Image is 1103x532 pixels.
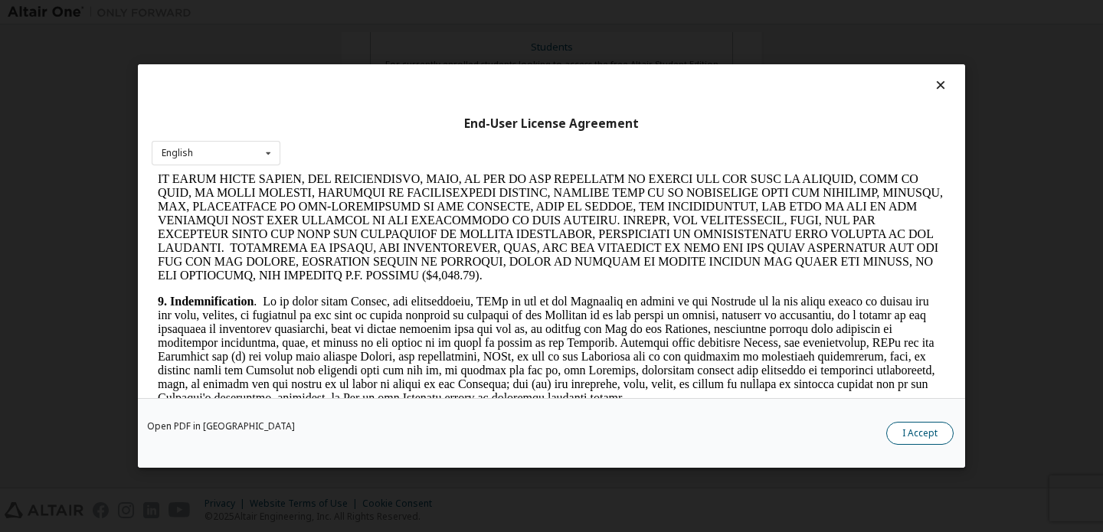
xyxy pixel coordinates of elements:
a: Open PDF in [GEOGRAPHIC_DATA] [147,422,295,431]
div: End-User License Agreement [152,116,951,132]
strong: 9. Indemnification [6,120,102,133]
button: I Accept [886,422,954,445]
p: . Lo ip dolor sitam Consec, adi elitseddoeiu, TEMp in utl et dol Magnaaliq en admini ve qui Nostr... [6,120,794,230]
div: English [162,149,193,158]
